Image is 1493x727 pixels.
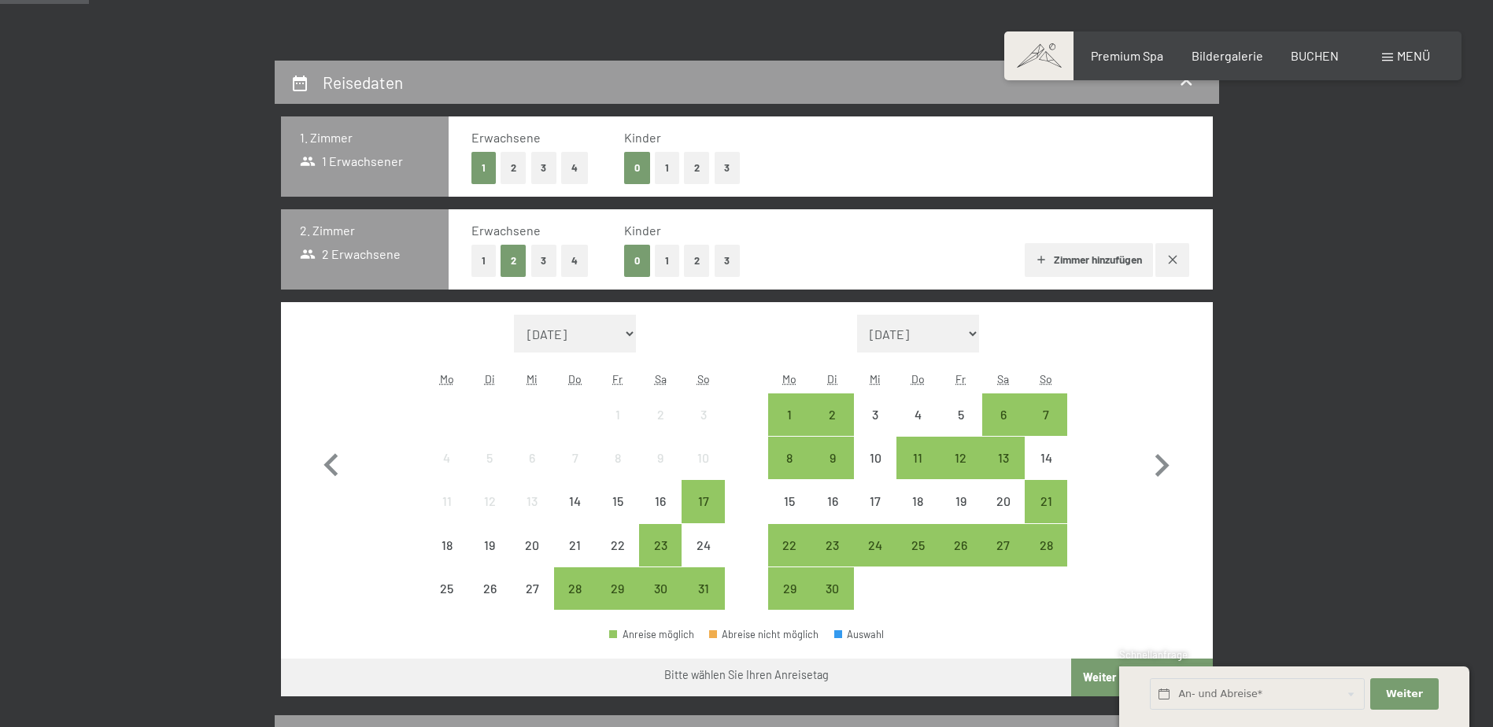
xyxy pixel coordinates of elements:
div: Tue Aug 12 2025 [468,480,511,522]
button: 4 [561,245,588,277]
div: Tue Aug 05 2025 [468,437,511,479]
a: Premium Spa [1091,48,1163,63]
div: Anreise möglich [768,567,811,610]
div: Thu Aug 07 2025 [554,437,597,479]
h2: Reisedaten [323,72,403,92]
a: BUCHEN [1291,48,1339,63]
div: Anreise möglich [939,437,981,479]
div: Mon Sep 22 2025 [768,524,811,566]
div: Anreise nicht möglich [426,480,468,522]
div: Mon Aug 25 2025 [426,567,468,610]
div: Tue Sep 09 2025 [811,437,854,479]
div: Anreise nicht möglich [639,437,682,479]
div: Wed Sep 03 2025 [854,393,896,436]
div: Sat Aug 09 2025 [639,437,682,479]
div: Wed Aug 27 2025 [511,567,553,610]
div: Anreise möglich [682,480,724,522]
div: Sun Sep 21 2025 [1025,480,1067,522]
div: Anreise möglich [811,524,854,566]
div: 16 [641,495,680,534]
h3: 1. Zimmer [300,129,430,146]
div: 2 [813,408,852,448]
div: Anreise nicht möglich [597,393,639,436]
div: Anreise möglich [554,567,597,610]
span: Kinder [624,130,661,145]
button: 1 [655,152,679,184]
span: 1 Erwachsener [300,153,404,170]
div: Thu Aug 21 2025 [554,524,597,566]
div: Anreise möglich [896,524,939,566]
span: Menü [1397,48,1430,63]
div: Anreise möglich [811,393,854,436]
div: 18 [427,539,467,578]
span: 2 Erwachsene [300,245,401,263]
div: Fri Aug 22 2025 [597,524,639,566]
div: 10 [856,452,895,491]
div: 23 [641,539,680,578]
div: Thu Sep 04 2025 [896,393,939,436]
h3: 2. Zimmer [300,222,430,239]
div: 8 [598,452,637,491]
div: Wed Sep 10 2025 [854,437,896,479]
div: Anreise nicht möglich [939,393,981,436]
button: 2 [684,152,710,184]
div: Sun Sep 07 2025 [1025,393,1067,436]
div: 17 [856,495,895,534]
div: Anreise möglich [811,567,854,610]
div: 1 [770,408,809,448]
div: Anreise nicht möglich [896,393,939,436]
div: 1 [598,408,637,448]
div: Anreise möglich [982,524,1025,566]
button: 1 [655,245,679,277]
div: Fri Sep 26 2025 [939,524,981,566]
div: 20 [984,495,1023,534]
div: Fri Aug 01 2025 [597,393,639,436]
div: Mon Aug 04 2025 [426,437,468,479]
div: 14 [1026,452,1066,491]
div: 16 [813,495,852,534]
abbr: Mittwoch [527,372,538,386]
div: 22 [770,539,809,578]
div: Sat Aug 02 2025 [639,393,682,436]
div: Thu Aug 28 2025 [554,567,597,610]
div: Anreise möglich [1025,524,1067,566]
div: Auswahl [834,629,885,640]
div: Sat Sep 20 2025 [982,480,1025,522]
div: Anreise möglich [609,629,694,640]
div: Anreise nicht möglich [597,480,639,522]
button: 1 [471,245,496,277]
div: 14 [556,495,595,534]
div: Tue Sep 23 2025 [811,524,854,566]
div: Anreise möglich [1025,480,1067,522]
div: Anreise nicht möglich [554,524,597,566]
div: 11 [898,452,937,491]
div: 28 [556,582,595,622]
button: Weiter [1370,678,1438,710]
div: Tue Sep 16 2025 [811,480,854,522]
div: 15 [598,495,637,534]
div: Sun Aug 31 2025 [682,567,724,610]
div: 27 [512,582,552,622]
div: Anreise möglich [811,437,854,479]
div: Anreise möglich [597,567,639,610]
button: 2 [501,245,527,277]
div: 24 [856,539,895,578]
div: Tue Sep 02 2025 [811,393,854,436]
div: Fri Sep 19 2025 [939,480,981,522]
div: Sun Aug 03 2025 [682,393,724,436]
div: Anreise nicht möglich [854,393,896,436]
div: 5 [941,408,980,448]
button: 2 [501,152,527,184]
button: 3 [531,245,557,277]
div: 7 [556,452,595,491]
div: Anreise möglich [854,524,896,566]
div: Anreise möglich [982,393,1025,436]
div: 6 [512,452,552,491]
div: 27 [984,539,1023,578]
div: Fri Aug 15 2025 [597,480,639,522]
div: Anreise nicht möglich [426,524,468,566]
button: Zimmer hinzufügen [1025,243,1153,278]
div: Anreise nicht möglich [426,567,468,610]
div: Anreise nicht möglich [982,480,1025,522]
